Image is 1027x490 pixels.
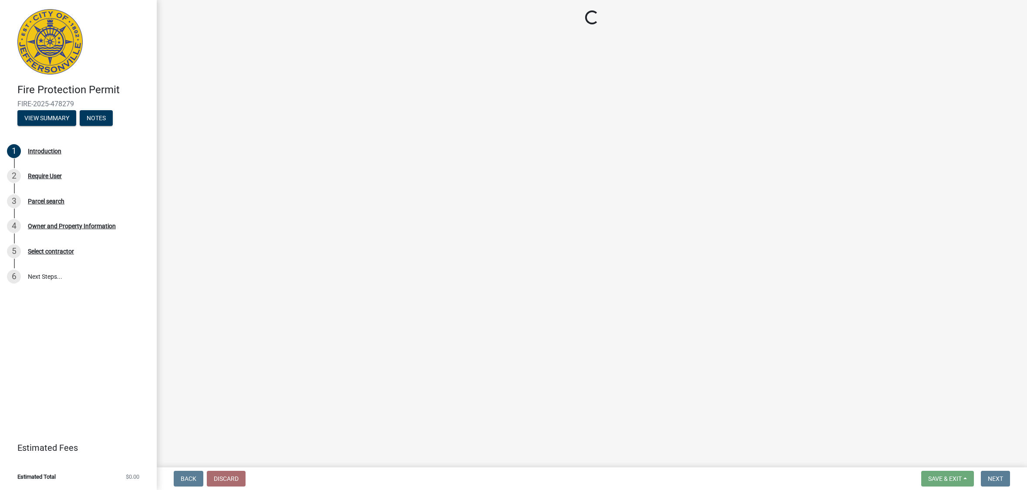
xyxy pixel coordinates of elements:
[174,471,203,487] button: Back
[7,219,21,233] div: 4
[7,270,21,284] div: 6
[17,100,139,108] span: FIRE-2025-478279
[126,474,139,480] span: $0.00
[921,471,974,487] button: Save & Exit
[7,169,21,183] div: 2
[7,144,21,158] div: 1
[28,223,116,229] div: Owner and Property Information
[17,474,56,480] span: Estimated Total
[17,9,83,74] img: City of Jeffersonville, Indiana
[7,439,143,456] a: Estimated Fees
[207,471,246,487] button: Discard
[7,244,21,258] div: 5
[181,475,196,482] span: Back
[80,110,113,126] button: Notes
[17,110,76,126] button: View Summary
[17,84,150,96] h4: Fire Protection Permit
[28,148,61,154] div: Introduction
[981,471,1010,487] button: Next
[988,475,1003,482] span: Next
[28,173,62,179] div: Require User
[28,248,74,254] div: Select contractor
[17,115,76,122] wm-modal-confirm: Summary
[928,475,962,482] span: Save & Exit
[28,198,64,204] div: Parcel search
[80,115,113,122] wm-modal-confirm: Notes
[7,194,21,208] div: 3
